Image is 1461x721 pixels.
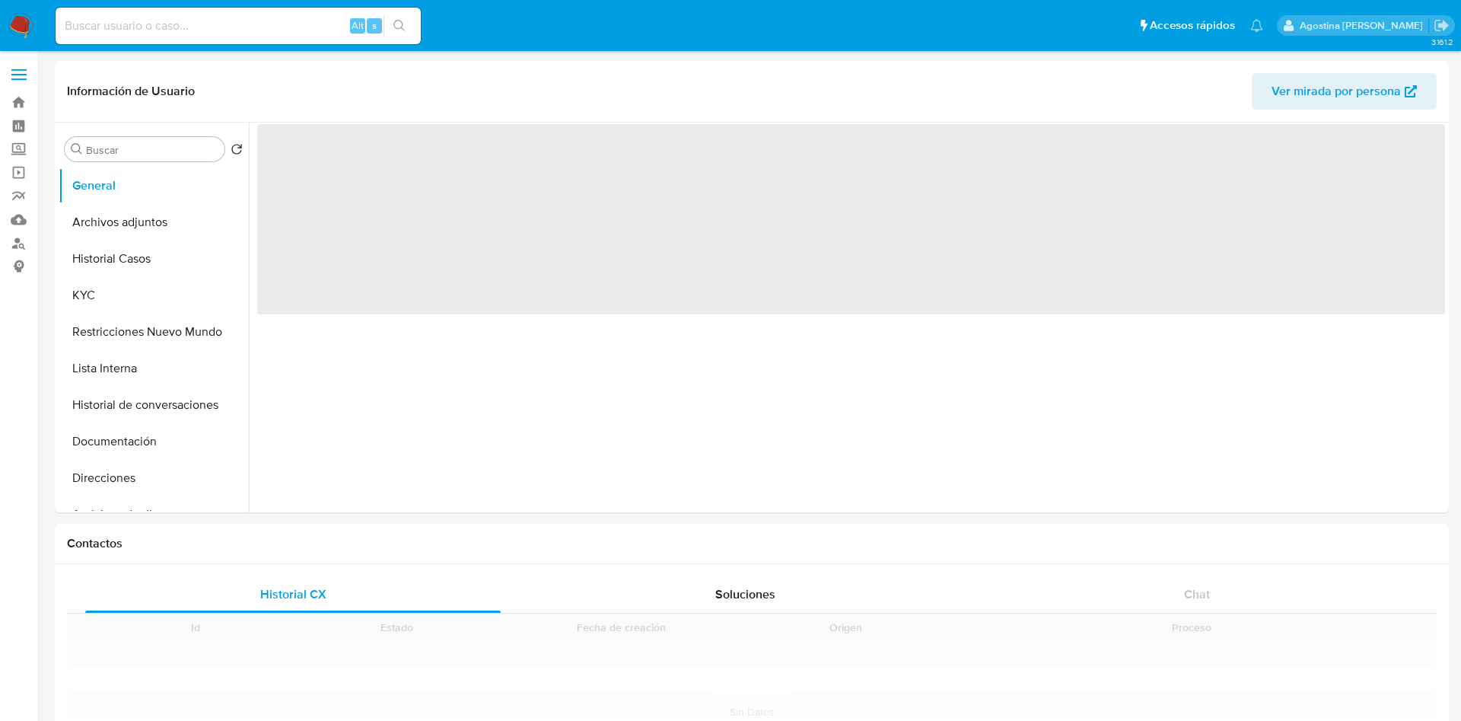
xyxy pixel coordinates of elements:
button: Buscar [71,143,83,155]
span: Soluciones [715,585,775,603]
span: Ver mirada por persona [1272,73,1401,110]
span: Alt [352,18,364,33]
button: Lista Interna [59,350,249,387]
input: Buscar usuario o caso... [56,16,421,36]
a: Notificaciones [1250,19,1263,32]
span: s [372,18,377,33]
button: Restricciones Nuevo Mundo [59,314,249,350]
a: Salir [1434,18,1450,33]
button: Documentación [59,423,249,460]
h1: Información de Usuario [67,84,195,99]
span: ‌ [257,124,1445,314]
span: Historial CX [260,585,326,603]
button: Ver mirada por persona [1252,73,1437,110]
span: Accesos rápidos [1150,18,1235,33]
button: General [59,167,249,204]
button: search-icon [384,15,415,37]
button: Historial Casos [59,241,249,277]
button: Volver al orden por defecto [231,143,243,160]
span: Chat [1184,585,1210,603]
p: agostina.faruolo@mercadolibre.com [1300,18,1428,33]
button: Direcciones [59,460,249,496]
input: Buscar [86,143,218,157]
button: Historial de conversaciones [59,387,249,423]
button: Archivos adjuntos [59,204,249,241]
button: KYC [59,277,249,314]
button: Anticipos de dinero [59,496,249,533]
h1: Contactos [67,536,1437,551]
